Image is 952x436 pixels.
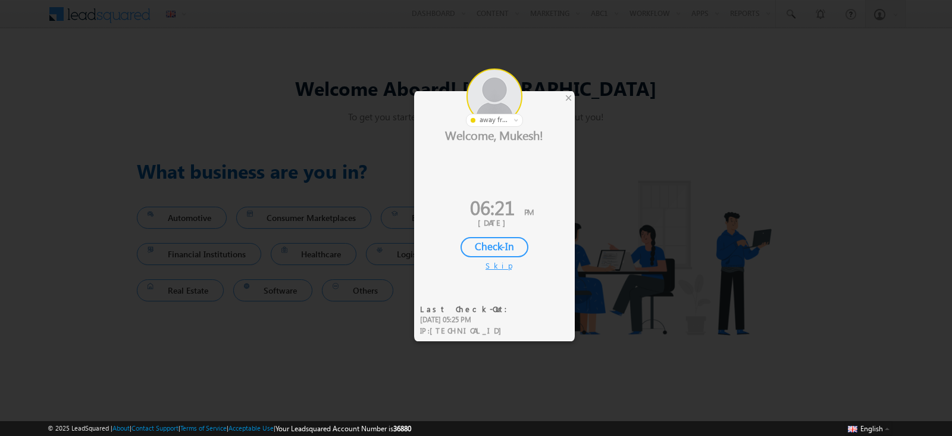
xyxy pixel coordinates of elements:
[275,424,411,433] span: Your Leadsquared Account Number is
[112,424,130,432] a: About
[420,314,515,325] div: [DATE] 05:25 PM
[131,424,178,432] a: Contact Support
[461,237,528,257] div: Check-In
[845,421,892,435] button: English
[228,424,274,432] a: Acceptable Use
[180,424,227,432] a: Terms of Service
[420,304,515,314] div: Last Check-Out:
[48,423,411,434] span: © 2025 LeadSquared | | | | |
[423,217,566,228] div: [DATE]
[393,424,411,433] span: 36880
[470,194,515,220] span: 06:21
[420,325,515,337] div: IP :
[860,424,883,433] span: English
[414,127,575,142] div: Welcome, Mukesh!
[430,325,508,335] span: [TECHNICAL_ID]
[480,114,509,125] span: away from keyboard
[486,260,503,271] div: Skip
[562,91,575,104] div: ×
[524,207,534,217] span: PM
